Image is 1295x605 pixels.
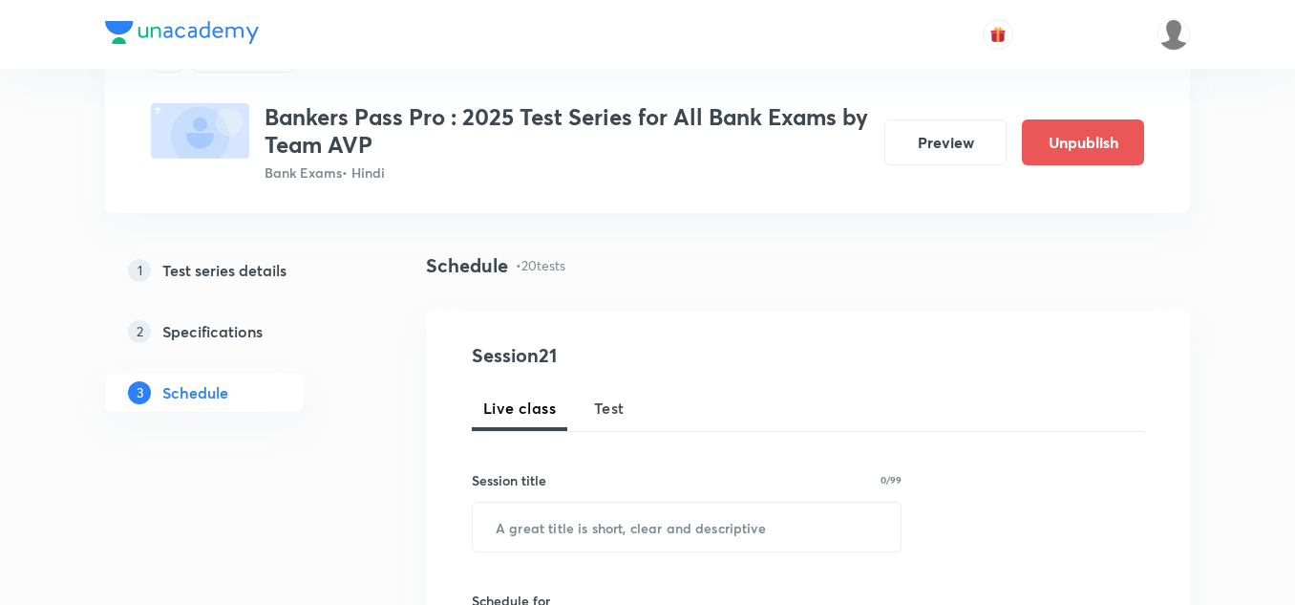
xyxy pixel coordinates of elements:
[426,251,508,280] h4: Schedule
[594,397,625,420] span: Test
[128,320,151,343] p: 2
[1022,119,1144,165] button: Unpublish
[162,381,228,404] h5: Schedule
[884,119,1007,165] button: Preview
[105,21,259,49] a: Company Logo
[265,162,869,183] p: Bank Exams • Hindi
[516,255,565,275] p: • 20 tests
[128,259,151,282] p: 1
[162,259,287,282] h5: Test series details
[483,397,556,420] span: Live class
[105,21,259,44] img: Company Logo
[881,475,902,485] p: 0/99
[162,320,263,343] h5: Specifications
[128,381,151,404] p: 3
[1157,18,1190,51] img: Kriti
[472,341,820,370] h4: Session 21
[105,313,365,351] a: 2Specifications
[989,26,1007,43] img: avatar
[473,503,901,551] input: A great title is short, clear and descriptive
[472,470,546,490] h6: Session title
[983,19,1013,50] button: avatar
[151,103,249,159] img: fallback-thumbnail.png
[105,251,365,290] a: 1Test series details
[265,103,869,159] h3: Bankers Pass Pro : 2025 Test Series for All Bank Exams by Team AVP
